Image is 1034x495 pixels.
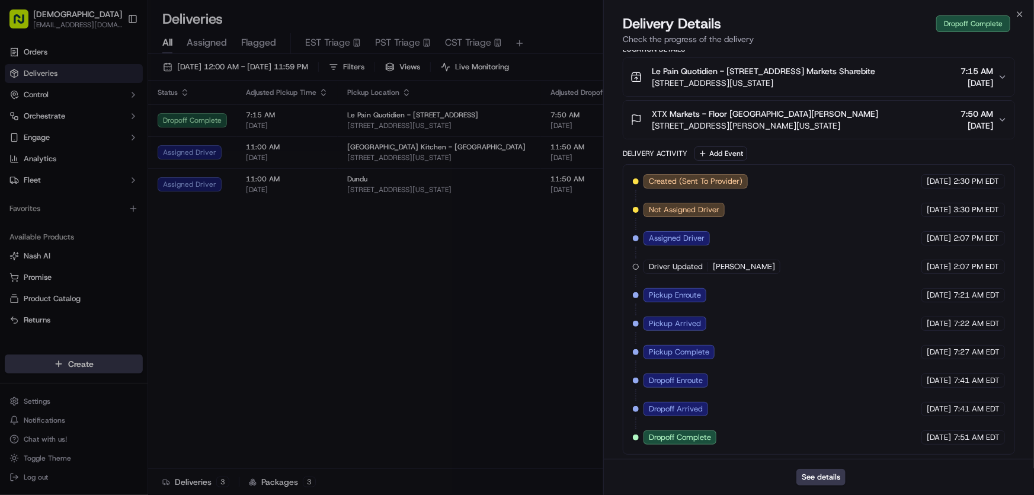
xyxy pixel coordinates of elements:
[927,205,951,215] span: [DATE]
[84,200,143,210] a: Powered byPylon
[40,125,150,135] div: We're available if you need us!
[927,404,951,414] span: [DATE]
[24,172,91,184] span: Knowledge Base
[652,65,875,77] span: Le Pain Quotidien - [STREET_ADDRESS] Markets Sharebite
[12,173,21,183] div: 📗
[953,375,1000,386] span: 7:41 AM EDT
[927,347,951,357] span: [DATE]
[953,432,1000,443] span: 7:51 AM EDT
[649,375,703,386] span: Dropoff Enroute
[652,108,878,120] span: XTX Markets - Floor [GEOGRAPHIC_DATA][PERSON_NAME]
[953,261,999,272] span: 2:07 PM EDT
[649,233,705,244] span: Assigned Driver
[652,77,875,89] span: [STREET_ADDRESS][US_STATE]
[118,201,143,210] span: Pylon
[623,14,721,33] span: Delivery Details
[953,290,1000,301] span: 7:21 AM EDT
[927,290,951,301] span: [DATE]
[100,173,110,183] div: 💻
[649,261,703,272] span: Driver Updated
[953,318,1000,329] span: 7:22 AM EDT
[652,120,878,132] span: [STREET_ADDRESS][PERSON_NAME][US_STATE]
[112,172,190,184] span: API Documentation
[927,233,951,244] span: [DATE]
[623,58,1014,96] button: Le Pain Quotidien - [STREET_ADDRESS] Markets Sharebite[STREET_ADDRESS][US_STATE]7:15 AM[DATE]
[713,261,775,272] span: [PERSON_NAME]
[623,33,1015,45] p: Check the progress of the delivery
[12,47,216,66] p: Welcome 👋
[961,120,993,132] span: [DATE]
[649,290,701,301] span: Pickup Enroute
[961,108,993,120] span: 7:50 AM
[649,318,701,329] span: Pickup Arrived
[649,205,719,215] span: Not Assigned Driver
[927,318,951,329] span: [DATE]
[953,176,999,187] span: 2:30 PM EDT
[694,146,747,161] button: Add Event
[961,77,993,89] span: [DATE]
[95,167,195,189] a: 💻API Documentation
[649,347,709,357] span: Pickup Complete
[649,404,703,414] span: Dropoff Arrived
[961,65,993,77] span: 7:15 AM
[40,113,194,125] div: Start new chat
[927,261,951,272] span: [DATE]
[953,404,1000,414] span: 7:41 AM EDT
[953,205,999,215] span: 3:30 PM EDT
[927,432,951,443] span: [DATE]
[623,149,687,158] div: Delivery Activity
[927,176,951,187] span: [DATE]
[649,432,711,443] span: Dropoff Complete
[623,101,1014,139] button: XTX Markets - Floor [GEOGRAPHIC_DATA][PERSON_NAME][STREET_ADDRESS][PERSON_NAME][US_STATE]7:50 AM[...
[953,233,999,244] span: 2:07 PM EDT
[953,347,1000,357] span: 7:27 AM EDT
[796,469,846,486] button: See details
[649,176,742,187] span: Created (Sent To Provider)
[201,117,216,131] button: Start new chat
[7,167,95,189] a: 📗Knowledge Base
[31,76,213,89] input: Got a question? Start typing here...
[12,12,36,36] img: Nash
[12,113,33,135] img: 1736555255976-a54dd68f-1ca7-489b-9aae-adbdc363a1c4
[927,375,951,386] span: [DATE]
